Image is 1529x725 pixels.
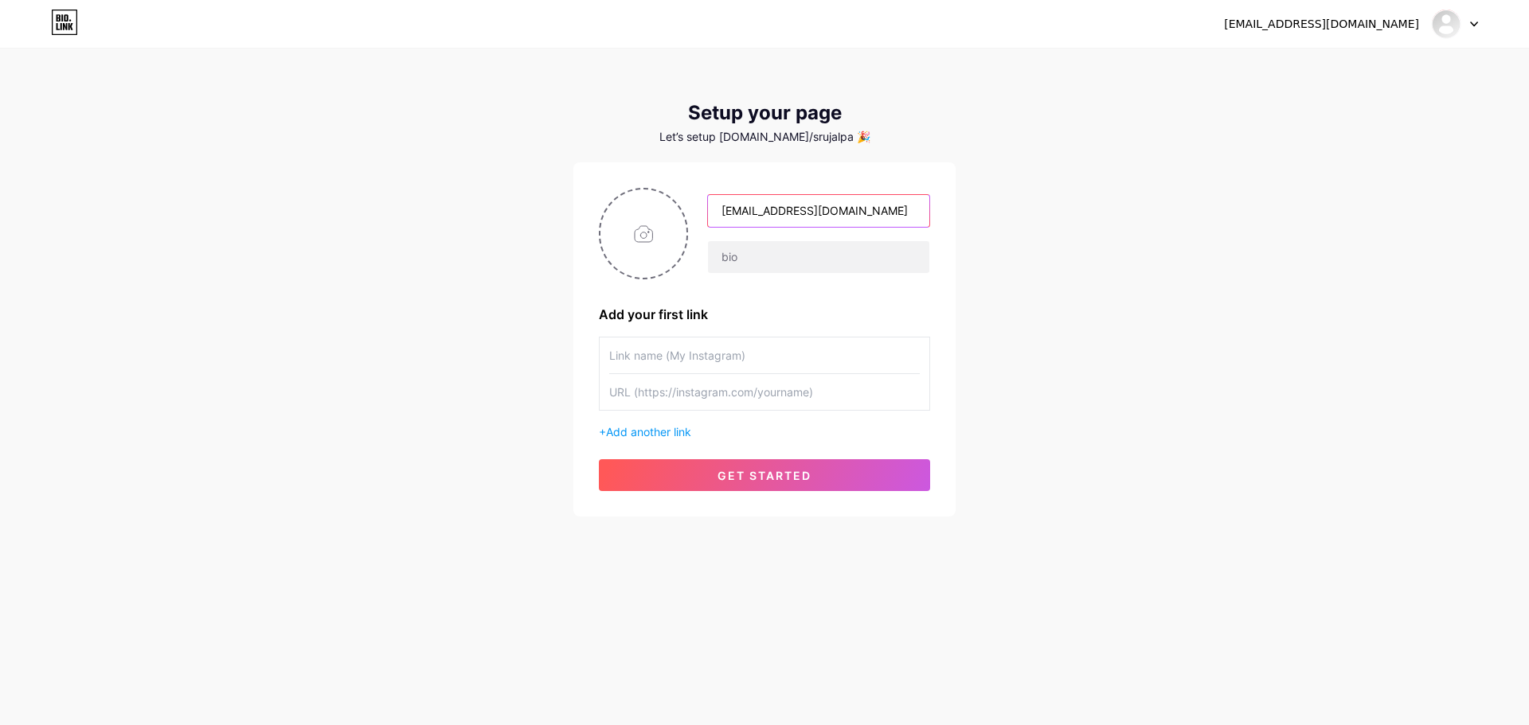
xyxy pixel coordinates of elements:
[599,305,930,324] div: Add your first link
[718,469,811,482] span: get started
[708,195,929,227] input: Your name
[599,459,930,491] button: get started
[609,374,920,410] input: URL (https://instagram.com/yourname)
[609,337,920,373] input: Link name (My Instagram)
[573,131,956,143] div: Let’s setup [DOMAIN_NAME]/srujalpa 🎉
[708,241,929,273] input: bio
[599,423,930,440] div: +
[1224,16,1419,33] div: [EMAIL_ADDRESS][DOMAIN_NAME]
[573,102,956,124] div: Setup your page
[1431,9,1461,39] img: Srujal Pawar
[606,425,691,439] span: Add another link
